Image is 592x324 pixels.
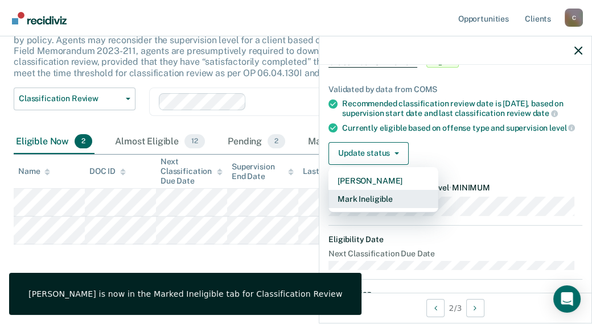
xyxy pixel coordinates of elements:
[426,299,445,317] button: Previous Opportunity
[161,157,223,185] div: Next Classification Due Date
[306,130,408,155] div: Marked Ineligible
[553,285,581,313] div: Open Intercom Messenger
[75,134,92,149] span: 2
[89,167,126,176] div: DOC ID
[328,235,582,244] dt: Eligibility Date
[565,9,583,27] button: Profile dropdown button
[328,249,582,259] dt: Next Classification Due Date
[328,56,417,68] span: Classification Review
[113,130,207,155] div: Almost Eligible
[184,134,205,149] span: 12
[342,123,582,133] div: Currently eligible based on offense type and supervision
[328,190,438,208] button: Mark Ineligible
[328,142,409,165] button: Update status
[328,289,582,298] dt: Supervision
[225,130,287,155] div: Pending
[19,94,121,103] span: Classification Review
[12,12,67,24] img: Recidiviz
[303,167,358,176] div: Last Viewed
[14,13,546,78] p: This alert helps staff identify clients due or overdue for a classification review, which are gen...
[232,162,294,181] div: Supervision End Date
[466,299,484,317] button: Next Opportunity
[319,293,591,323] div: 2 / 3
[28,289,342,299] div: [PERSON_NAME] is now in the Marked Ineligible tab for Classification Review
[565,9,583,27] div: C
[449,183,452,192] span: •
[328,183,582,193] dt: Recommended Supervision Level MINIMUM
[328,172,438,190] button: [PERSON_NAME]
[18,167,50,176] div: Name
[14,130,94,155] div: Eligible Now
[328,85,582,94] div: Validated by data from COMS
[532,109,557,118] span: date
[342,99,582,118] div: Recommended classification review date is [DATE], based on supervision start date and last classi...
[549,123,575,132] span: level
[268,134,285,149] span: 2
